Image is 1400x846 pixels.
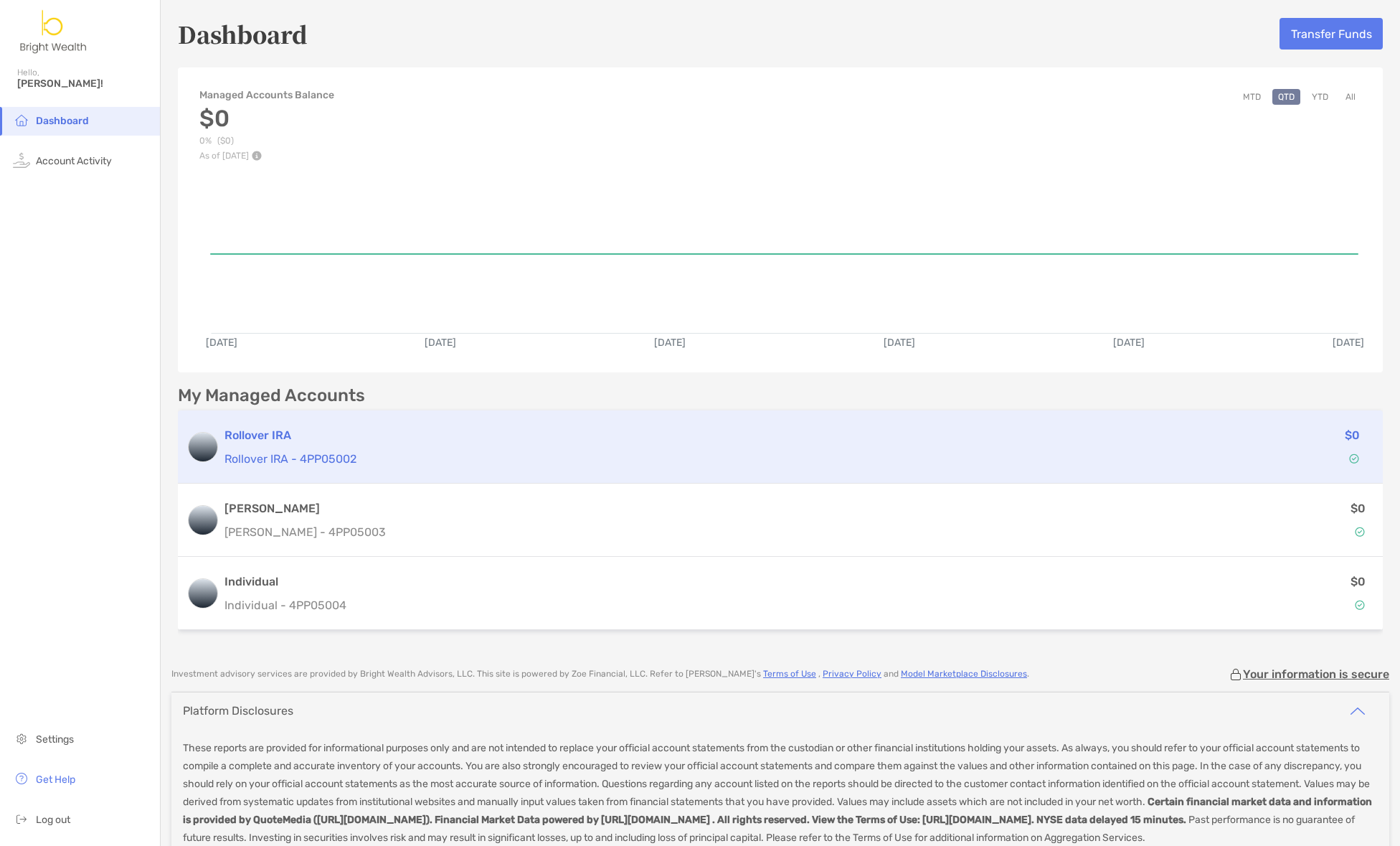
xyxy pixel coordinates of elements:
p: Individual - 4PP05004 [224,596,346,614]
img: Account Status icon [1355,600,1365,610]
img: activity icon [13,151,30,169]
text: [DATE] [206,337,237,349]
p: [PERSON_NAME] - 4PP05003 [224,523,386,541]
text: [DATE] [654,337,686,349]
p: Rollover IRA - 4PP05002 [224,450,1090,468]
img: icon arrow [1349,702,1366,720]
button: Transfer Funds [1280,18,1383,50]
p: Investment advisory services are provided by Bright Wealth Advisors, LLC . This site is powered b... [171,669,1029,680]
h5: Dashboard [178,17,308,50]
span: Get Help [36,774,75,786]
span: ( $0 ) [217,136,234,146]
text: [DATE] [425,337,456,349]
p: $0 [1345,426,1360,444]
h3: Rollover IRA [224,427,1090,444]
p: $0 [1351,499,1366,517]
img: Account Status icon [1355,527,1365,537]
h3: $0 [199,105,336,132]
a: Privacy Policy [823,669,881,679]
img: household icon [13,111,30,128]
p: Your information is secure [1243,667,1389,681]
p: $0 [1351,573,1366,591]
button: QTD [1272,89,1300,105]
a: Terms of Use [763,669,816,679]
img: logo account [189,579,217,608]
a: Model Marketplace Disclosures [901,669,1027,679]
span: Dashboard [36,115,89,127]
p: My Managed Accounts [178,387,365,405]
text: [DATE] [884,337,915,349]
img: settings icon [13,730,30,747]
img: Zoe Logo [17,6,90,57]
h3: [PERSON_NAME] [224,500,386,517]
span: Settings [36,733,74,746]
span: [PERSON_NAME]! [17,77,151,90]
button: MTD [1237,89,1267,105]
img: logo account [189,433,217,461]
h4: Managed Accounts Balance [199,89,336,101]
h3: Individual [224,573,346,591]
img: Account Status icon [1349,453,1359,464]
img: logo account [189,506,217,535]
img: Performance Info [252,151,262,161]
text: [DATE] [1333,337,1364,349]
span: 0% [199,136,212,146]
button: All [1340,89,1361,105]
text: [DATE] [1113,337,1145,349]
img: get-help icon [13,770,30,787]
span: Account Activity [36,155,112,167]
div: Platform Disclosures [183,704,293,718]
button: YTD [1306,89,1334,105]
p: As of [DATE] [199,151,336,161]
